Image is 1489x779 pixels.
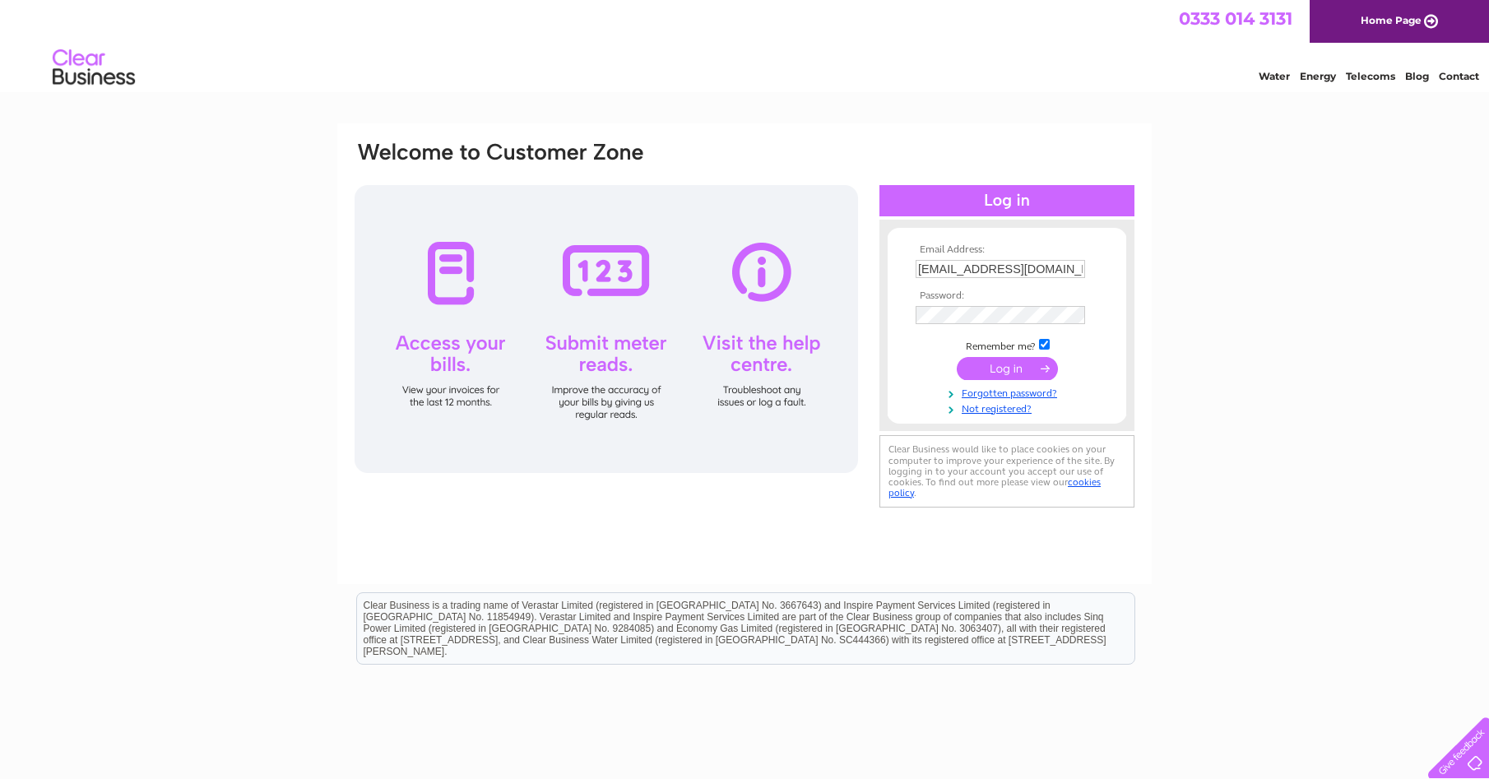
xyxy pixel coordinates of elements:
a: Not registered? [916,400,1102,415]
th: Password: [911,290,1102,302]
th: Email Address: [911,244,1102,256]
a: cookies policy [888,476,1101,498]
a: Water [1259,70,1290,82]
a: Blog [1405,70,1429,82]
a: Telecoms [1346,70,1395,82]
div: Clear Business would like to place cookies on your computer to improve your experience of the sit... [879,435,1134,507]
a: Energy [1300,70,1336,82]
a: Forgotten password? [916,384,1102,400]
a: Contact [1439,70,1479,82]
a: 0333 014 3131 [1179,8,1292,29]
input: Submit [957,357,1058,380]
div: Clear Business is a trading name of Verastar Limited (registered in [GEOGRAPHIC_DATA] No. 3667643... [357,9,1134,80]
img: logo.png [52,43,136,93]
td: Remember me? [911,336,1102,353]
